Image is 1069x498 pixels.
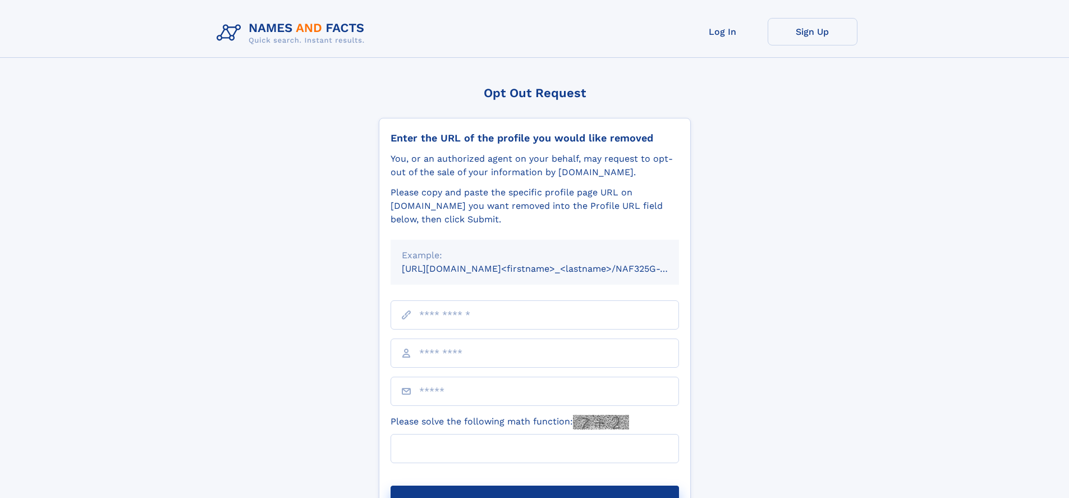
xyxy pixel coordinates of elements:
[391,152,679,179] div: You, or an authorized agent on your behalf, may request to opt-out of the sale of your informatio...
[402,249,668,262] div: Example:
[212,18,374,48] img: Logo Names and Facts
[391,415,629,430] label: Please solve the following math function:
[379,86,691,100] div: Opt Out Request
[678,18,768,45] a: Log In
[768,18,857,45] a: Sign Up
[391,186,679,226] div: Please copy and paste the specific profile page URL on [DOMAIN_NAME] you want removed into the Pr...
[402,263,700,274] small: [URL][DOMAIN_NAME]<firstname>_<lastname>/NAF325G-xxxxxxxx
[391,132,679,144] div: Enter the URL of the profile you would like removed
